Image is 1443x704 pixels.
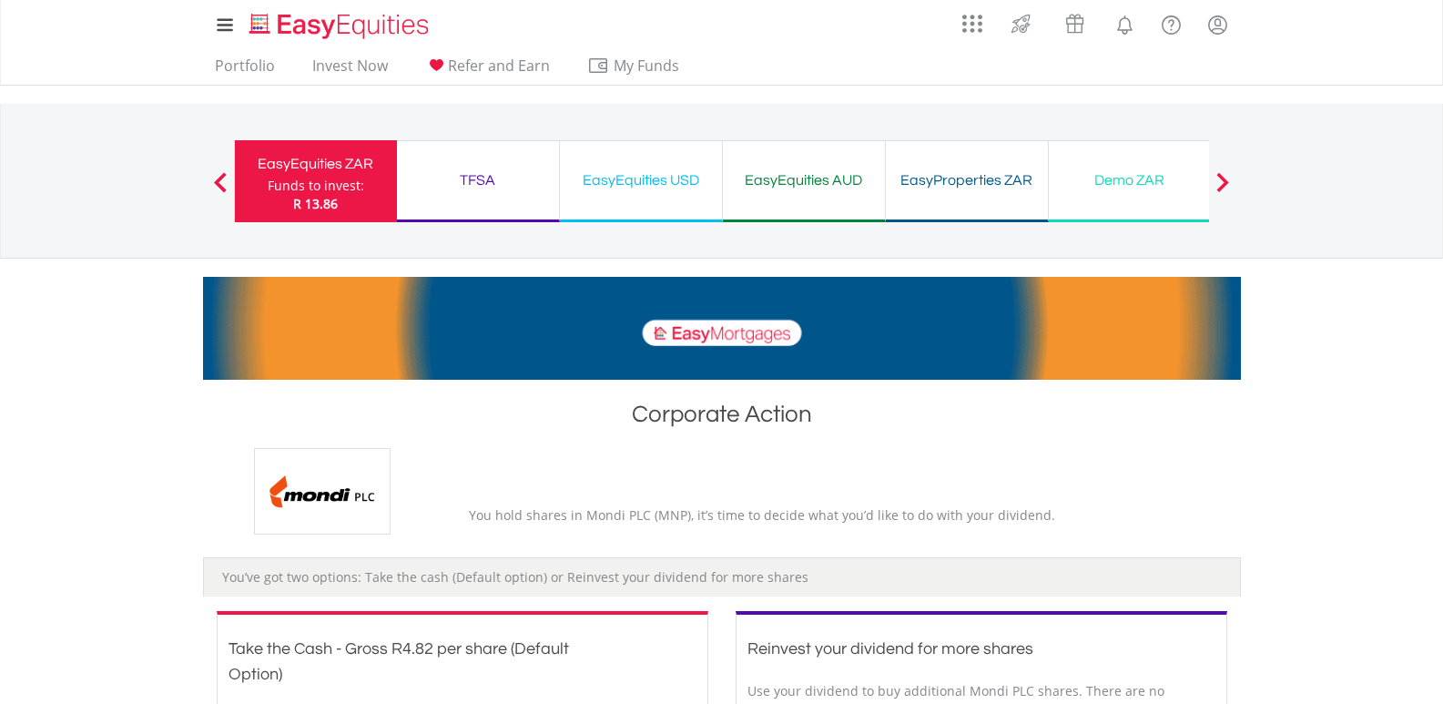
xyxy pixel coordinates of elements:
span: Take the Cash - Gross R4.82 per share (Default Option) [229,640,569,683]
img: vouchers-v2.svg [1060,9,1090,38]
div: EasyEquities AUD [734,168,874,193]
a: Invest Now [305,56,395,85]
span: You hold shares in Mondi PLC (MNP), it’s time to decide what you’d like to do with your dividend. [469,506,1055,524]
img: EasyEquities_Logo.png [246,11,436,41]
span: You’ve got two options: Take the cash (Default option) or Reinvest your dividend for more shares [222,568,808,586]
a: Portfolio [208,56,282,85]
span: Reinvest your dividend for more shares [747,640,1033,658]
a: My Profile [1194,5,1241,45]
span: My Funds [587,54,706,77]
img: EQU.ZA.MNP.png [254,448,391,535]
a: FAQ's and Support [1148,5,1194,41]
div: Demo ZAR [1060,168,1200,193]
div: EasyProperties ZAR [897,168,1037,193]
img: grid-menu-icon.svg [962,14,982,34]
img: thrive-v2.svg [1006,9,1036,38]
img: EasyMortage Promotion Banner [203,277,1241,380]
div: EasyEquities ZAR [246,151,386,177]
div: EasyEquities USD [571,168,711,193]
div: TFSA [408,168,548,193]
button: Previous [202,181,239,199]
a: Home page [242,5,436,41]
h1: Corporate Action [203,398,1241,439]
a: AppsGrid [950,5,994,34]
a: Refer and Earn [418,56,557,85]
div: Funds to invest: [268,177,364,195]
a: Vouchers [1048,5,1102,38]
a: Notifications [1102,5,1148,41]
button: Next [1204,181,1241,199]
span: Refer and Earn [448,56,550,76]
span: R 13.86 [293,195,338,212]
